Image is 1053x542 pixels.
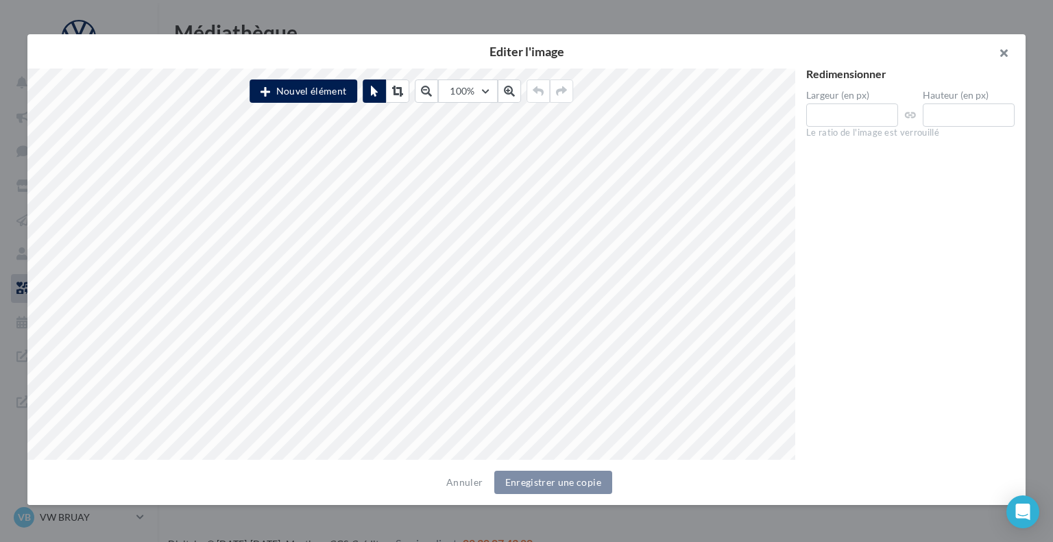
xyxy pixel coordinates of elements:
[441,474,488,491] button: Annuler
[250,79,357,103] button: Nouvel élément
[806,127,1015,139] div: Le ratio de l'image est verrouillé
[438,79,497,103] button: 100%
[806,90,898,100] label: Largeur (en px)
[494,471,612,494] button: Enregistrer une copie
[806,69,1015,79] div: Redimensionner
[49,45,1004,58] h2: Editer l'image
[923,90,1015,100] label: Hauteur (en px)
[1006,495,1039,528] div: Open Intercom Messenger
